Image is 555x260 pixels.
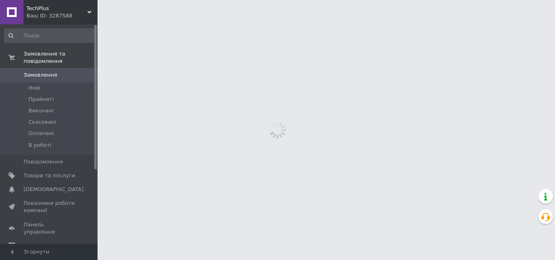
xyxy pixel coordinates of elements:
span: Повідомлення [24,158,63,165]
div: Ваш ID: 3287588 [26,12,98,19]
span: Оплачені [28,130,54,137]
span: Скасовані [28,118,56,126]
input: Пошук [4,28,96,43]
span: Нові [28,84,40,92]
span: Виконані [28,107,54,114]
span: Замовлення та повідомлення [24,50,98,65]
span: Показники роботи компанії [24,200,75,214]
span: Відгуки [24,242,45,249]
span: Товари та послуги [24,172,75,179]
span: TechPlus [26,5,87,12]
span: Прийняті [28,96,54,103]
span: В роботі [28,142,51,149]
span: [DEMOGRAPHIC_DATA] [24,186,84,193]
span: Панель управління [24,221,75,236]
span: Замовлення [24,71,57,79]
